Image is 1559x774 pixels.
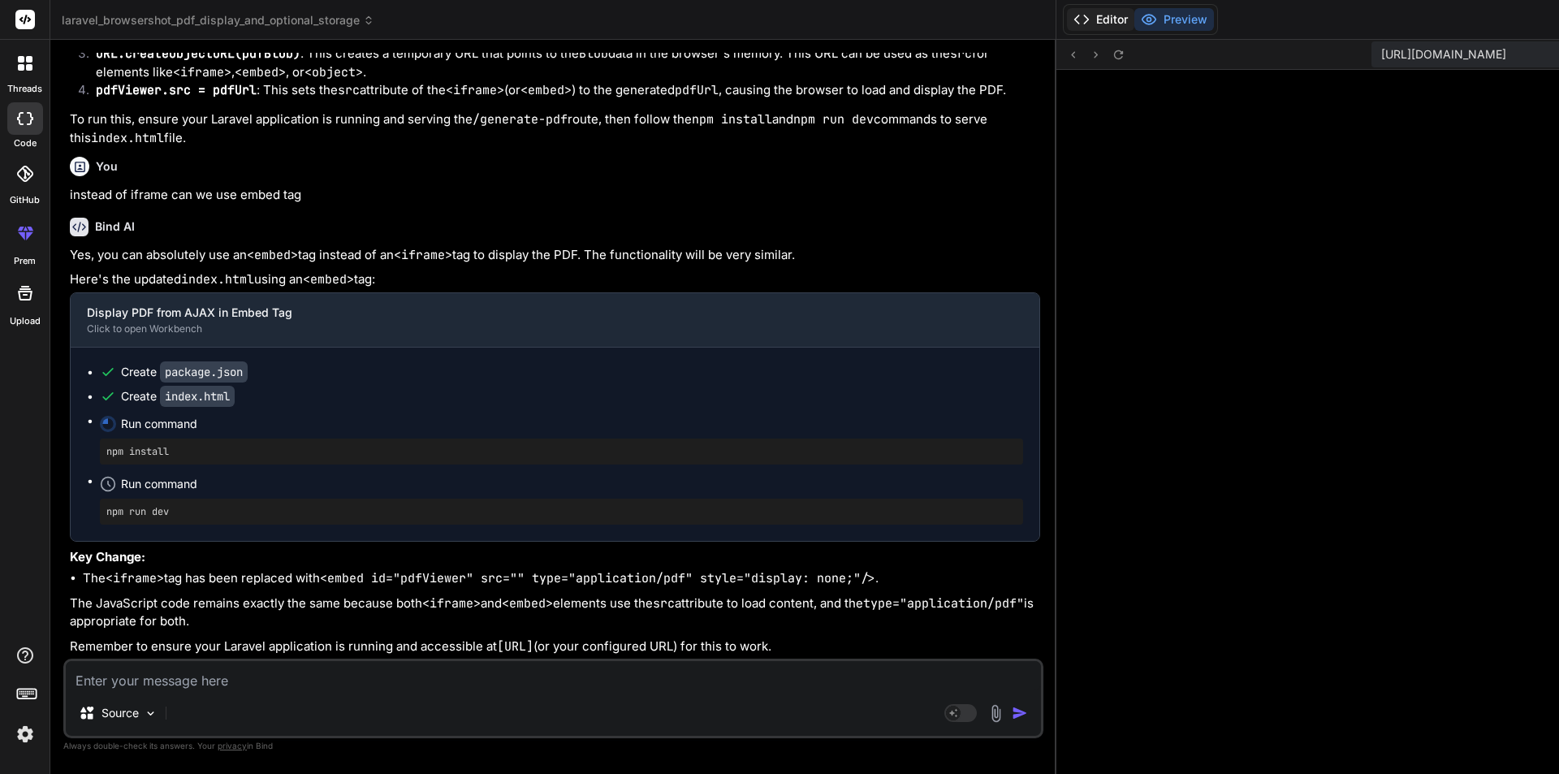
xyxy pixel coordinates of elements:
[394,247,452,263] code: <iframe>
[173,64,231,80] code: <iframe>
[121,388,235,404] div: Create
[304,64,363,80] code: <object>
[181,271,254,288] code: index.html
[7,82,42,96] label: threads
[987,704,1005,723] img: attachment
[96,158,118,175] h6: You
[70,186,1040,205] p: instead of iframe can we use embed tag
[14,254,36,268] label: prem
[121,364,248,380] div: Create
[83,45,1040,81] li: : This creates a temporary URL that points to the data in the browser's memory. This URL can be u...
[675,82,719,98] code: pdfUrl
[106,570,164,586] code: <iframe>
[502,595,553,612] code: <embed>
[144,707,158,720] img: Pick Models
[121,416,1023,432] span: Run command
[235,64,286,80] code: <embed>
[497,638,533,655] code: [URL]
[863,595,1024,612] code: type="application/pdf"
[106,445,1017,458] pre: npm install
[1134,8,1214,31] button: Preview
[70,110,1040,147] p: To run this, ensure your Laravel application is running and serving the route, then follow the an...
[793,111,874,128] code: npm run dev
[446,82,504,98] code: <iframe>
[247,247,298,263] code: <embed>
[96,45,300,62] code: URL.createObjectURL(pdfBlob)
[320,570,875,586] code: <embed id="pdfViewer" src="" type="application/pdf" style="display: none;"/>
[1012,705,1028,721] img: icon
[303,271,354,288] code: <embed>
[160,386,235,407] code: index.html
[422,595,481,612] code: <iframe>
[579,45,608,62] code: Blob
[70,246,1040,265] p: Yes, you can absolutely use an tag instead of an tag to display the PDF. The functionality will b...
[95,218,135,235] h6: Bind AI
[101,705,139,721] p: Source
[87,322,997,335] div: Click to open Workbench
[70,270,1040,289] p: Here's the updated using an tag:
[218,741,247,750] span: privacy
[70,549,145,564] strong: Key Change:
[160,361,248,383] code: package.json
[520,82,572,98] code: <embed>
[91,130,164,146] code: index.html
[14,136,37,150] label: code
[87,305,997,321] div: Display PDF from AJAX in Embed Tag
[692,111,772,128] code: npm install
[83,81,1040,104] li: : This sets the attribute of the (or ) to the generated , causing the browser to load and display...
[473,111,568,128] code: /generate-pdf
[63,738,1043,754] p: Always double-check its answers. Your in Bind
[70,595,1040,631] p: The JavaScript code remains exactly the same because both and elements use the attribute to load ...
[1381,46,1506,63] span: [URL][DOMAIN_NAME]
[653,595,675,612] code: src
[121,476,1023,492] span: Run command
[1067,8,1134,31] button: Editor
[96,82,257,98] code: pdfViewer.src = pdfUrl
[338,82,360,98] code: src
[10,314,41,328] label: Upload
[950,45,972,62] code: src
[11,720,39,748] img: settings
[71,293,1013,347] button: Display PDF from AJAX in Embed TagClick to open Workbench
[10,193,40,207] label: GitHub
[83,569,1040,588] li: The tag has been replaced with .
[62,12,374,28] span: laravel_browsershot_pdf_display_and_optional_storage
[106,505,1017,518] pre: npm run dev
[70,638,1040,656] p: Remember to ensure your Laravel application is running and accessible at (or your configured URL)...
